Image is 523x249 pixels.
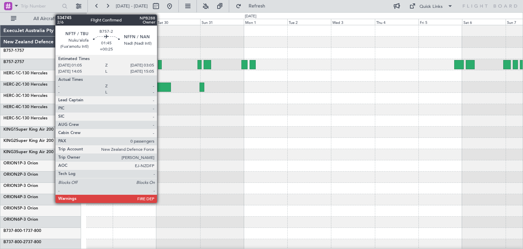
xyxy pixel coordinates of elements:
a: ORION1P-3 Orion [3,161,38,165]
span: All Aircraft [18,16,72,21]
div: Thu 28 [69,19,113,25]
span: HERC-1 [3,71,18,75]
a: HERC-1C-130 Hercules [3,71,47,75]
a: B737-800-1737-800 [3,229,41,233]
div: Fri 29 [113,19,156,25]
span: HERC-2 [3,83,18,87]
span: [DATE] - [DATE] [116,3,148,9]
a: B737-800-2737-800 [3,240,41,244]
span: ORION5 [3,206,20,210]
a: ORION6P-3 Orion [3,218,38,222]
span: B757-1 [3,49,17,53]
a: B757-2757 [3,60,24,64]
span: HERC-4 [3,105,18,109]
button: All Aircraft [7,13,74,24]
div: Thu 4 [375,19,418,25]
a: KING3Super King Air 200 [3,150,53,154]
div: Wed 3 [331,19,375,25]
span: KING1 [3,128,16,132]
button: Refresh [233,1,273,12]
span: B737-800-2 [3,240,26,244]
div: Mon 1 [244,19,287,25]
a: B757-1757 [3,49,24,53]
a: KING1Super King Air 200 [3,128,53,132]
span: HERC-3 [3,94,18,98]
span: ORION4 [3,195,20,199]
div: Sat 30 [156,19,200,25]
div: Sat 6 [462,19,506,25]
input: Trip Number [21,1,60,11]
a: ORION3P-3 Orion [3,184,38,188]
span: KING3 [3,150,16,154]
div: Tue 2 [287,19,331,25]
span: ORION3 [3,184,20,188]
span: ORION2 [3,173,20,177]
span: B737-800-1 [3,229,26,233]
a: KING2Super King Air 200 [3,139,53,143]
span: HERC-5 [3,116,18,120]
a: HERC-3C-130 Hercules [3,94,47,98]
div: [DATE] [88,14,99,19]
span: B757-2 [3,60,17,64]
div: Quick Links [419,3,443,10]
span: Refresh [243,4,271,9]
a: HERC-2C-130 Hercules [3,83,47,87]
a: HERC-4C-130 Hercules [3,105,47,109]
div: Sun 31 [200,19,244,25]
span: ORION1 [3,161,20,165]
a: HERC-5C-130 Hercules [3,116,47,120]
span: ORION6 [3,218,20,222]
span: KING2 [3,139,16,143]
a: ORION4P-3 Orion [3,195,38,199]
div: Fri 5 [418,19,462,25]
div: [DATE] [245,14,256,19]
button: Quick Links [406,1,456,12]
a: ORION5P-3 Orion [3,206,38,210]
a: ORION2P-3 Orion [3,173,38,177]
